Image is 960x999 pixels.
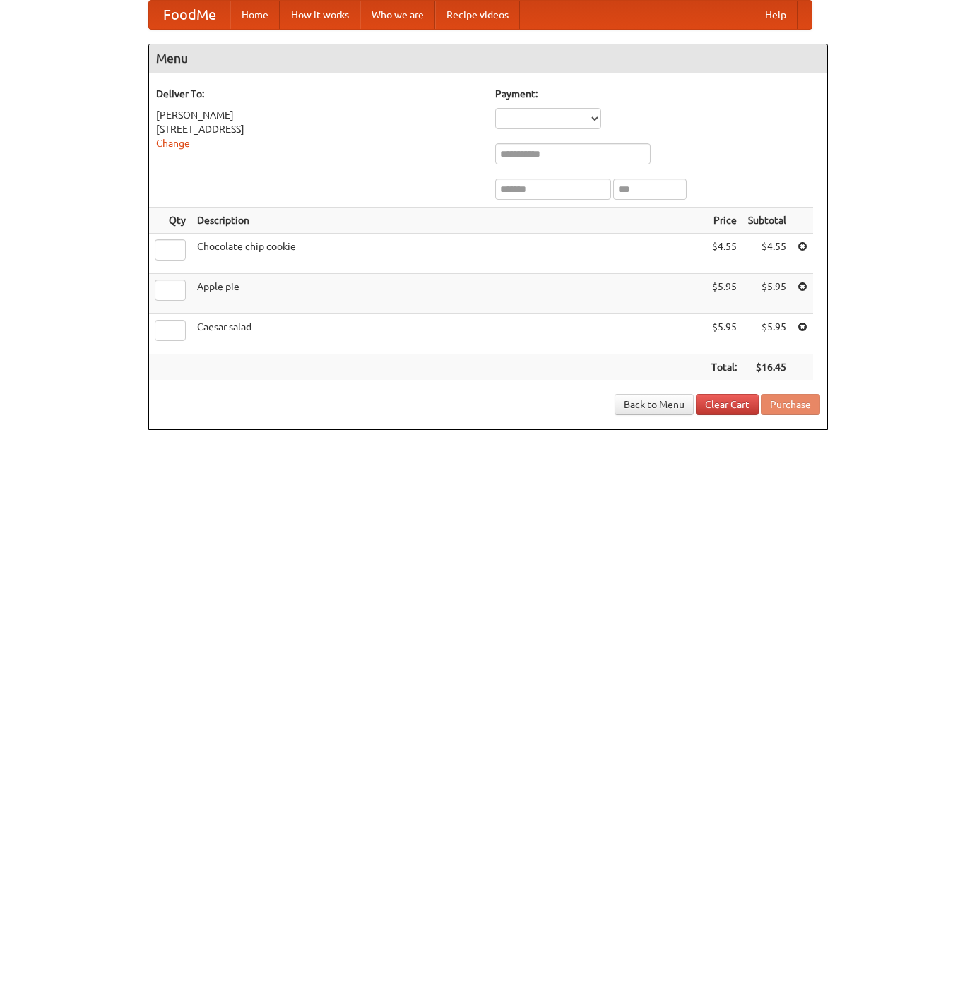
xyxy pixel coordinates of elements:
[156,108,481,122] div: [PERSON_NAME]
[706,354,742,381] th: Total:
[742,208,792,234] th: Subtotal
[761,394,820,415] button: Purchase
[191,274,706,314] td: Apple pie
[754,1,798,29] a: Help
[706,314,742,354] td: $5.95
[706,274,742,314] td: $5.95
[156,122,481,136] div: [STREET_ADDRESS]
[191,234,706,274] td: Chocolate chip cookie
[495,87,820,101] h5: Payment:
[360,1,435,29] a: Who we are
[706,234,742,274] td: $4.55
[156,138,190,149] a: Change
[615,394,694,415] a: Back to Menu
[149,1,230,29] a: FoodMe
[149,44,827,73] h4: Menu
[191,314,706,354] td: Caesar salad
[230,1,280,29] a: Home
[742,314,792,354] td: $5.95
[696,394,759,415] a: Clear Cart
[191,208,706,234] th: Description
[149,208,191,234] th: Qty
[435,1,520,29] a: Recipe videos
[742,354,792,381] th: $16.45
[742,234,792,274] td: $4.55
[742,274,792,314] td: $5.95
[156,87,481,101] h5: Deliver To:
[706,208,742,234] th: Price
[280,1,360,29] a: How it works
